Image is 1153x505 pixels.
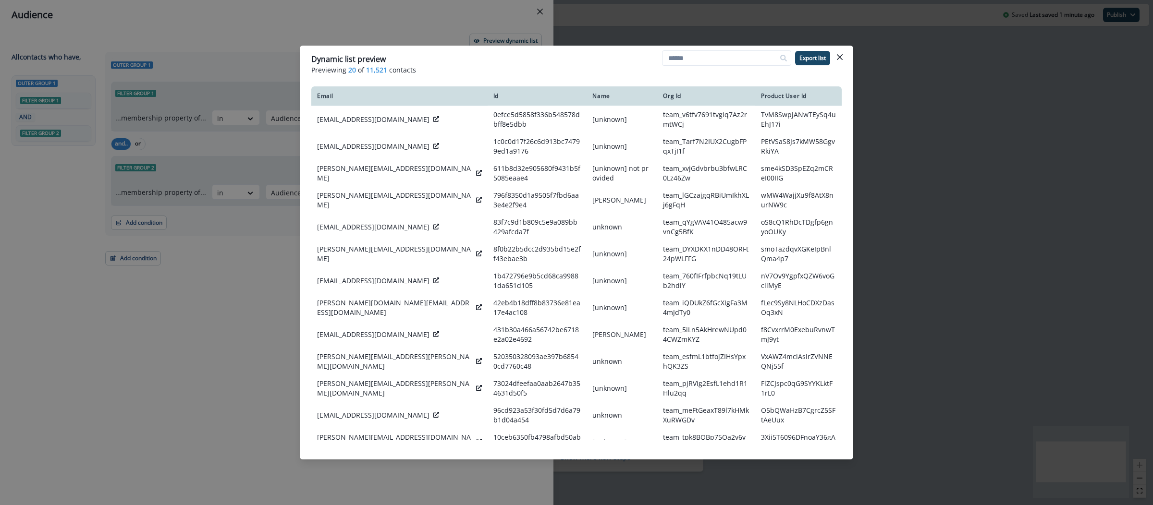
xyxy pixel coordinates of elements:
[657,240,755,267] td: team_DYXDKX1nDD48ORFt24pWLFFG
[317,330,429,339] p: [EMAIL_ADDRESS][DOMAIN_NAME]
[657,106,755,133] td: team_v6tfv7691tvgIq7Az2rmtWCj
[317,379,472,398] p: [PERSON_NAME][EMAIL_ADDRESS][PERSON_NAME][DOMAIN_NAME]
[587,214,657,240] td: unknown
[657,133,755,160] td: team_Tarf7N2IUX2CugbFPqxTjI1f
[755,160,842,187] td: sme4kSD3SpEZq2mCReI00IIG
[657,321,755,348] td: team_5iLn5AkHrewNUpd04CWZmKYZ
[317,142,429,151] p: [EMAIL_ADDRESS][DOMAIN_NAME]
[592,92,651,100] div: Name
[317,410,429,420] p: [EMAIL_ADDRESS][DOMAIN_NAME]
[657,429,755,456] td: team_tpk8BQBp75Qa2v6vYWUddsDa
[311,53,386,65] p: Dynamic list preview
[488,187,587,214] td: 796f8350d1a9505f7fbd6aa3e4e2f9e4
[755,267,842,294] td: nV7Ov9YgpfxQZW6voGcllMyE
[317,352,472,371] p: [PERSON_NAME][EMAIL_ADDRESS][PERSON_NAME][DOMAIN_NAME]
[317,191,472,210] p: [PERSON_NAME][EMAIL_ADDRESS][DOMAIN_NAME]
[587,321,657,348] td: [PERSON_NAME]
[493,92,581,100] div: Id
[755,402,842,429] td: O5bQWaHzB7CgrcZ5SFtAeUux
[587,429,657,456] td: [unknown]
[488,133,587,160] td: 1c0c0d17f26c6d913bc74799ed1a9176
[488,375,587,402] td: 73024dfeefaa0aab2647b354631d50f5
[317,222,429,232] p: [EMAIL_ADDRESS][DOMAIN_NAME]
[488,214,587,240] td: 83f7c9d1b809c5e9a089bb429afcda7f
[587,187,657,214] td: [PERSON_NAME]
[657,267,755,294] td: team_760fIFrfpbcNq19tLUb2hdlY
[587,240,657,267] td: [unknown]
[317,115,429,124] p: [EMAIL_ADDRESS][DOMAIN_NAME]
[587,267,657,294] td: [unknown]
[755,348,842,375] td: VxAWZ4mciAslrZVNNEQNj55f
[755,187,842,214] td: wMW4WajjXu9f8AtX8nurNW9c
[587,106,657,133] td: [unknown]
[317,244,472,264] p: [PERSON_NAME][EMAIL_ADDRESS][DOMAIN_NAME]
[657,375,755,402] td: team_pjRVig2EsfL1ehd1R1Hlu2qq
[587,375,657,402] td: [unknown]
[657,294,755,321] td: team_iQDUkZ6fGcXIgFa3M4mJdTy0
[755,214,842,240] td: oS8cQ1RhDcTDgfp6gnyoOUKy
[755,240,842,267] td: smoTazdqvXGKeIpBnlQma4p7
[317,164,472,183] p: [PERSON_NAME][EMAIL_ADDRESS][DOMAIN_NAME]
[761,92,836,100] div: Product User Id
[348,65,356,75] span: 20
[657,348,755,375] td: team_esfmL1btfojZIHsYpxhQK3ZS
[755,321,842,348] td: f8CvxrrM0ExebuRvnwTmJ9yt
[587,160,657,187] td: [unknown] not provided
[488,294,587,321] td: 42eb4b18dff8b83736e81ea17e4ac108
[795,51,830,65] button: Export list
[488,402,587,429] td: 96cd923a53f30fd5d7d6a79b1d04a454
[488,348,587,375] td: 520350328093ae397b68540cd7760c48
[657,187,755,214] td: team_lGCzajgqRBiUmIkhXLj6gFqH
[488,106,587,133] td: 0efce5d5858f336b548578dbff8e5dbb
[488,240,587,267] td: 8f0b22b5dcc2d935bd15e2ff43ebae3b
[317,92,482,100] div: Email
[587,402,657,429] td: unknown
[587,348,657,375] td: unknown
[488,267,587,294] td: 1b472796e9b5cd68ca99881da651d105
[317,298,472,317] p: [PERSON_NAME][DOMAIN_NAME][EMAIL_ADDRESS][DOMAIN_NAME]
[755,106,842,133] td: TvM8SwpjANwTEySq4uEhJ17i
[755,133,842,160] td: PEtVSaS8Js7kMW58GgvRkiYA
[317,276,429,286] p: [EMAIL_ADDRESS][DOMAIN_NAME]
[317,433,472,452] p: [PERSON_NAME][EMAIL_ADDRESS][DOMAIN_NAME]
[587,294,657,321] td: [unknown]
[832,49,847,65] button: Close
[657,160,755,187] td: team_xvjGdvbrbu3bfwLRC0Lz46Zw
[488,429,587,456] td: 10ceb6350fb4798afbd50ab1ada3b41c
[587,133,657,160] td: [unknown]
[657,214,755,240] td: team_qYgVAV41O485acw9vnCg5BfK
[366,65,387,75] span: 11,521
[755,375,842,402] td: FlZCJspc0qG9SYYKLktF1rL0
[755,294,842,321] td: fLec9Sy8NLHoCDXzDasOq3xN
[311,65,842,75] p: Previewing of contacts
[488,160,587,187] td: 611b8d32e905680f9431b5f5085eaae4
[488,321,587,348] td: 431b30a466a56742be6718e2a02e4692
[663,92,749,100] div: Org Id
[657,402,755,429] td: team_meFtGeaxT89l7kHMkXuRWGDv
[799,55,826,61] p: Export list
[755,429,842,456] td: 3Xii5T6096DFnoaY36gAKlpU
